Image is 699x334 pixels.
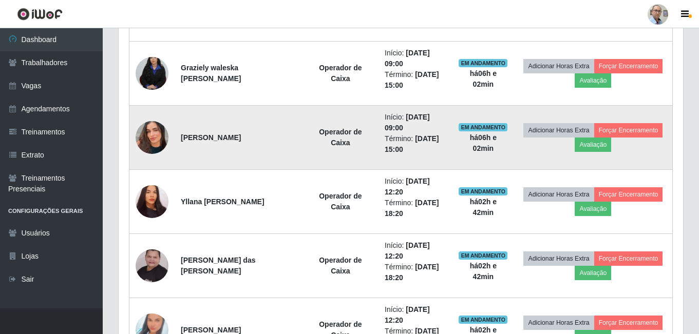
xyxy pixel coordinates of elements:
button: Forçar Encerramento [594,316,663,330]
strong: Operador de Caixa [319,64,362,83]
time: [DATE] 12:20 [385,305,430,324]
img: 1728318910753.jpeg [136,49,168,98]
strong: Yllana [PERSON_NAME] [181,198,265,206]
strong: Operador de Caixa [319,256,362,275]
li: Início: [385,304,446,326]
strong: Operador de Caixa [319,128,362,147]
li: Início: [385,176,446,198]
strong: Operador de Caixa [319,192,362,211]
strong: há 06 h e 02 min [470,69,497,88]
button: Forçar Encerramento [594,59,663,73]
img: 1750801890236.jpeg [136,108,168,167]
button: Adicionar Horas Extra [523,316,594,330]
span: EM ANDAMENTO [459,316,507,324]
strong: há 06 h e 02 min [470,133,497,152]
button: Avaliação [575,137,611,152]
strong: [PERSON_NAME] das [PERSON_NAME] [181,256,255,275]
button: Adicionar Horas Extra [523,251,594,266]
img: 1725629352832.jpeg [136,229,168,302]
li: Início: [385,112,446,133]
strong: [PERSON_NAME] [181,133,241,142]
button: Avaliação [575,202,611,216]
img: 1655824719920.jpeg [136,184,168,220]
button: Forçar Encerramento [594,251,663,266]
strong: há 02 h e 42 min [470,198,497,217]
button: Avaliação [575,266,611,280]
li: Início: [385,240,446,262]
span: EM ANDAMENTO [459,251,507,260]
span: EM ANDAMENTO [459,59,507,67]
button: Forçar Encerramento [594,123,663,137]
span: EM ANDAMENTO [459,187,507,195]
strong: [PERSON_NAME] [181,326,241,334]
strong: há 02 h e 42 min [470,262,497,281]
img: CoreUI Logo [17,8,63,21]
li: Término: [385,262,446,283]
button: Adicionar Horas Extra [523,187,594,202]
time: [DATE] 09:00 [385,49,430,68]
button: Forçar Encerramento [594,187,663,202]
button: Avaliação [575,73,611,88]
time: [DATE] 09:00 [385,113,430,132]
button: Adicionar Horas Extra [523,123,594,137]
time: [DATE] 12:20 [385,177,430,196]
li: Término: [385,198,446,219]
span: EM ANDAMENTO [459,123,507,131]
li: Término: [385,69,446,91]
li: Término: [385,133,446,155]
li: Início: [385,48,446,69]
strong: Graziely waleska [PERSON_NAME] [181,64,241,83]
button: Adicionar Horas Extra [523,59,594,73]
time: [DATE] 12:20 [385,241,430,260]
